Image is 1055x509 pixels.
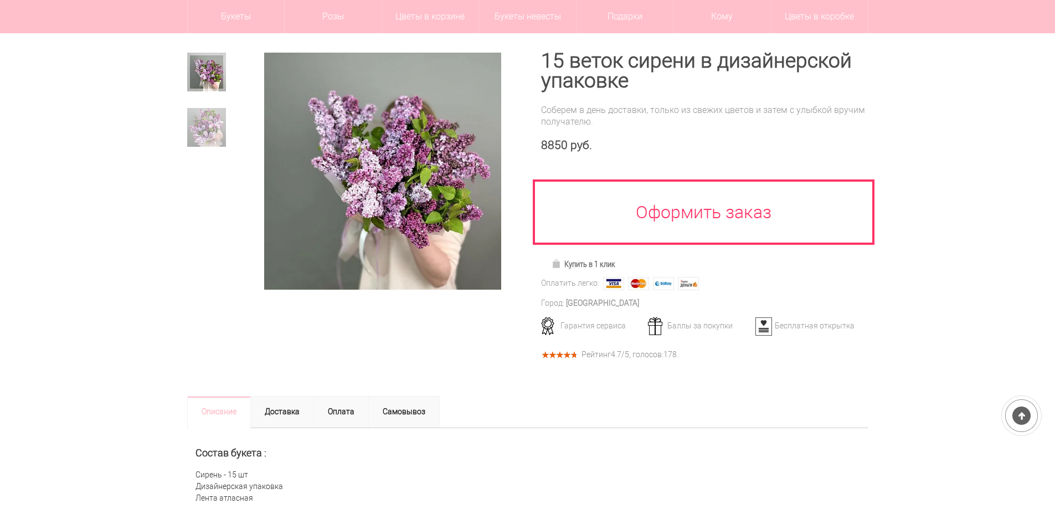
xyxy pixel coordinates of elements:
[541,138,868,152] div: 8850 руб.
[628,277,649,290] img: MasterCard
[541,104,868,127] div: Соберем в день доставки, только из свежих цветов и затем с улыбкой вручим получателю.
[195,448,860,459] h2: Состав букета :
[251,53,514,289] a: Увеличить
[250,396,314,428] a: Доставка
[663,350,677,359] span: 178
[368,396,440,428] a: Самовывоз
[611,350,621,359] span: 4.7
[552,259,564,268] img: Купить в 1 клик
[581,352,678,358] div: Рейтинг /5, голосов: .
[537,321,646,331] div: Гарантия сервиса
[678,277,699,290] img: Яндекс Деньги
[653,277,674,290] img: Webmoney
[264,53,501,289] img: 15 веток сирени в дизайнерской упаковке
[541,277,599,289] div: Оплатить легко:
[541,297,564,309] div: Город:
[752,321,861,331] div: Бесплатная открытка
[603,277,624,290] img: Visa
[533,179,875,245] a: Оформить заказ
[187,396,251,428] a: Описание
[644,321,753,331] div: Баллы за покупки
[566,297,639,309] div: [GEOGRAPHIC_DATA]
[547,256,620,272] a: Купить в 1 клик
[313,396,369,428] a: Оплата
[541,51,868,91] h1: 15 веток сирени в дизайнерской упаковке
